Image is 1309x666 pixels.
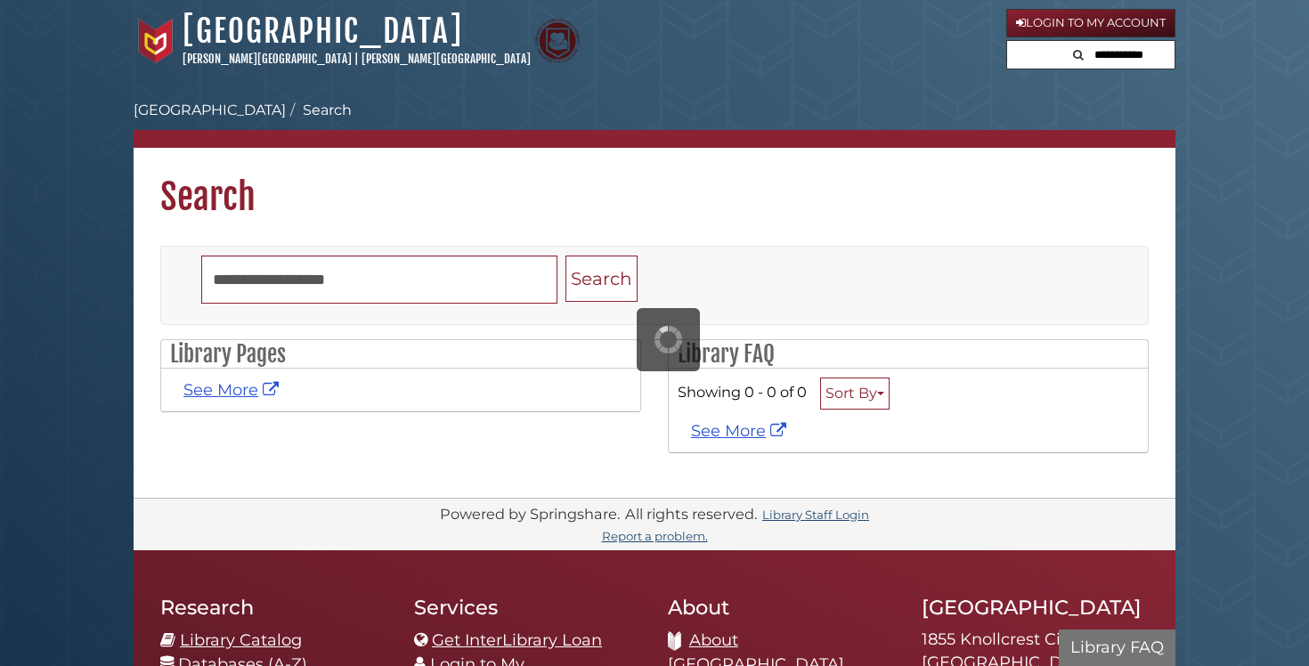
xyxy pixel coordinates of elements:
[437,505,622,523] div: Powered by Springshare.
[602,529,708,543] a: Report a problem.
[922,595,1149,620] h2: [GEOGRAPHIC_DATA]
[622,505,760,523] div: All rights reserved.
[654,326,682,353] img: Working...
[134,102,286,118] a: [GEOGRAPHIC_DATA]
[183,52,352,66] a: [PERSON_NAME][GEOGRAPHIC_DATA]
[1068,41,1089,65] button: Search
[134,100,1175,148] nav: breadcrumb
[362,52,531,66] a: [PERSON_NAME][GEOGRAPHIC_DATA]
[134,19,178,63] img: Calvin University
[535,19,580,63] img: Calvin Theological Seminary
[669,340,1148,369] h2: Library FAQ
[691,421,791,441] a: See More
[678,383,807,401] span: Showing 0 - 0 of 0
[1059,629,1175,666] button: Library FAQ
[414,595,641,620] h2: Services
[1073,49,1084,61] i: Search
[1006,9,1175,37] a: Login to My Account
[160,595,387,620] h2: Research
[180,630,302,650] a: Library Catalog
[354,52,359,66] span: |
[183,12,463,51] a: [GEOGRAPHIC_DATA]
[134,148,1175,219] h1: Search
[762,508,869,522] a: Library Staff Login
[286,100,352,121] li: Search
[432,630,602,650] a: Get InterLibrary Loan
[668,595,895,620] h2: About
[565,256,638,303] button: Search
[183,380,283,400] a: See More
[820,378,890,410] button: Sort By
[161,340,640,369] h2: Library Pages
